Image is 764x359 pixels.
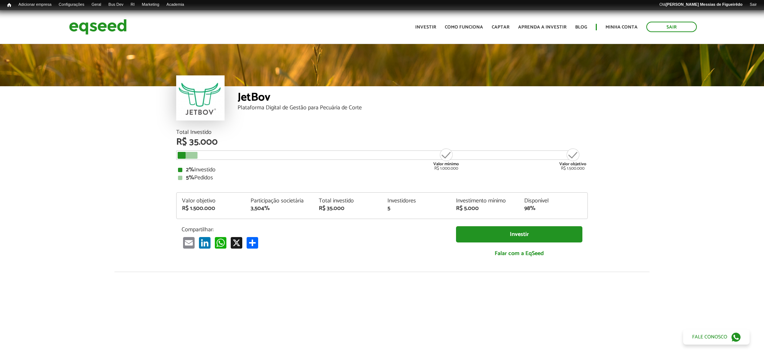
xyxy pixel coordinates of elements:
div: R$ 1.000.000 [433,148,460,171]
a: LinkedIn [197,237,212,249]
div: Investimento mínimo [456,198,514,204]
a: Bus Dev [105,2,127,8]
p: Compartilhar: [182,226,445,233]
strong: 5% [186,173,194,183]
div: R$ 5.000 [456,206,514,211]
strong: [PERSON_NAME] Messias de Figueirêdo [665,2,742,6]
a: Email [182,237,196,249]
strong: Valor objetivo [559,161,586,167]
a: Fale conosco [683,329,750,345]
div: R$ 35.000 [319,206,377,211]
a: RI [127,2,138,8]
div: Pedidos [178,175,586,181]
div: 98% [524,206,582,211]
a: Academia [163,2,188,8]
strong: 2% [186,165,194,175]
div: Total investido [319,198,377,204]
a: Geral [88,2,105,8]
a: Blog [575,25,587,30]
div: 5 [387,206,445,211]
a: Como funciona [445,25,483,30]
a: Falar com a EqSeed [456,246,582,261]
a: Minha conta [605,25,638,30]
img: EqSeed [69,17,127,36]
a: Marketing [138,2,163,8]
div: R$ 35.000 [176,137,588,147]
a: Sair [746,2,760,8]
div: R$ 1.500.000 [182,206,240,211]
a: Configurações [55,2,88,8]
div: Investidores [387,198,445,204]
div: Participação societária [251,198,308,204]
a: X [229,237,244,249]
div: Plataforma Digital de Gestão para Pecuária de Corte [238,105,588,111]
span: Início [7,3,11,8]
strong: Valor mínimo [433,161,459,167]
div: Disponível [524,198,582,204]
a: Investir [456,226,582,242]
a: Share [245,237,260,249]
a: Investir [415,25,436,30]
a: Início [4,2,15,9]
a: WhatsApp [213,237,228,249]
div: Valor objetivo [182,198,240,204]
a: Captar [492,25,509,30]
a: Olá[PERSON_NAME] Messias de Figueirêdo [656,2,746,8]
a: Sair [646,22,697,32]
div: R$ 1.500.000 [559,148,586,171]
div: JetBov [238,92,588,105]
div: Investido [178,167,586,173]
a: Aprenda a investir [518,25,567,30]
div: Total Investido [176,130,588,135]
a: Adicionar empresa [15,2,55,8]
div: 3,504% [251,206,308,211]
